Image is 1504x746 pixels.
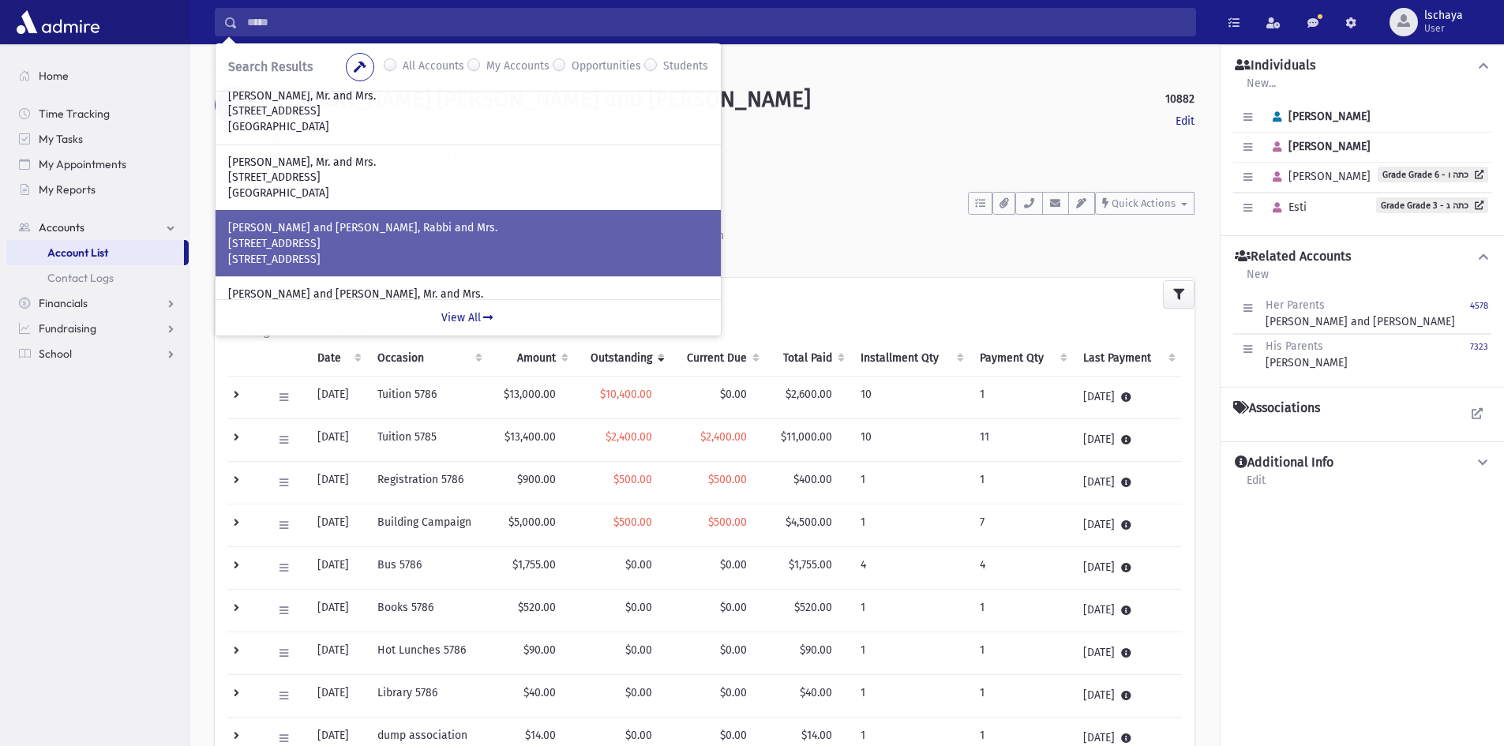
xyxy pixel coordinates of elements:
[308,674,369,717] td: [DATE]
[228,155,708,171] p: [PERSON_NAME], Mr. and Mrs.
[851,546,970,589] td: 4
[1233,400,1320,416] h4: Associations
[308,340,369,377] th: Date: activate to sort column ascending
[1376,197,1488,213] a: Grade Grade 3 - כתה ג
[368,504,489,546] td: Building Campaign
[1235,58,1315,74] h4: Individuals
[970,376,1074,418] td: 1
[6,177,189,202] a: My Reports
[39,347,72,361] span: School
[6,341,189,366] a: School
[308,461,369,504] td: [DATE]
[1424,22,1463,35] span: User
[228,252,708,268] p: [STREET_ADDRESS]
[238,8,1195,36] input: Search
[486,58,549,77] label: My Accounts
[720,558,747,572] span: $0.00
[1266,110,1371,123] span: [PERSON_NAME]
[801,729,832,742] span: $14.00
[781,430,832,444] span: $11,000.00
[786,515,832,529] span: $4,500.00
[851,674,970,717] td: 1
[6,152,189,177] a: My Appointments
[625,729,652,742] span: $0.00
[368,589,489,632] td: Books 5786
[970,674,1074,717] td: 1
[489,674,575,717] td: $40.00
[606,430,652,444] span: $2,400.00
[215,215,291,259] a: Activity
[1378,167,1488,182] a: Grade Grade 6 - כתה ו
[1266,338,1348,371] div: [PERSON_NAME]
[1246,265,1270,294] a: New
[1233,455,1491,471] button: Additional Info
[368,340,489,377] th: Occasion : activate to sort column ascending
[575,340,671,377] th: Outstanding: activate to sort column ascending
[228,170,708,186] p: [STREET_ADDRESS]
[720,686,747,699] span: $0.00
[6,265,189,291] a: Contact Logs
[1266,170,1371,183] span: [PERSON_NAME]
[216,299,721,336] a: View All
[970,546,1074,589] td: 4
[368,376,489,418] td: Tuition 5786
[671,340,766,377] th: Current Due: activate to sort column ascending
[1233,58,1491,74] button: Individuals
[6,126,189,152] a: My Tasks
[1266,339,1323,353] span: His Parents
[368,674,489,717] td: Library 5786
[970,340,1074,377] th: Payment Qty: activate to sort column ascending
[39,321,96,336] span: Fundraising
[308,589,369,632] td: [DATE]
[368,632,489,674] td: Hot Lunches 5786
[6,101,189,126] a: Time Tracking
[6,63,189,88] a: Home
[625,686,652,699] span: $0.00
[47,271,114,285] span: Contact Logs
[215,86,253,124] div: L
[1246,74,1277,103] a: New...
[6,291,189,316] a: Financials
[786,388,832,401] span: $2,600.00
[308,546,369,589] td: [DATE]
[1266,140,1371,153] span: [PERSON_NAME]
[970,632,1074,674] td: 1
[1095,192,1195,215] button: Quick Actions
[700,430,747,444] span: $2,400.00
[970,589,1074,632] td: 1
[1470,338,1488,371] a: 7323
[1112,197,1176,209] span: Quick Actions
[6,316,189,341] a: Fundraising
[1424,9,1463,22] span: lschaya
[39,69,69,83] span: Home
[625,558,652,572] span: $0.00
[851,461,970,504] td: 1
[39,182,96,197] span: My Reports
[6,215,189,240] a: Accounts
[1470,297,1488,330] a: 4578
[970,461,1074,504] td: 1
[851,632,970,674] td: 1
[572,58,641,77] label: Opportunities
[600,388,652,401] span: $10,400.00
[489,589,575,632] td: $520.00
[1074,674,1182,717] td: [DATE]
[215,63,272,86] nav: breadcrumb
[39,132,83,146] span: My Tasks
[851,504,970,546] td: 1
[1074,461,1182,504] td: [DATE]
[228,59,313,74] span: Search Results
[1074,504,1182,546] td: [DATE]
[215,65,272,78] a: Accounts
[489,418,575,461] td: $13,400.00
[1246,471,1266,500] a: Edit
[1074,546,1182,589] td: [DATE]
[308,376,369,418] td: [DATE]
[1165,91,1195,107] strong: 10882
[6,240,184,265] a: Account List
[228,220,708,236] p: [PERSON_NAME] and [PERSON_NAME], Rabbi and Mrs.
[800,643,832,657] span: $90.00
[13,6,103,38] img: AdmirePro
[368,418,489,461] td: Tuition 5785
[308,504,369,546] td: [DATE]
